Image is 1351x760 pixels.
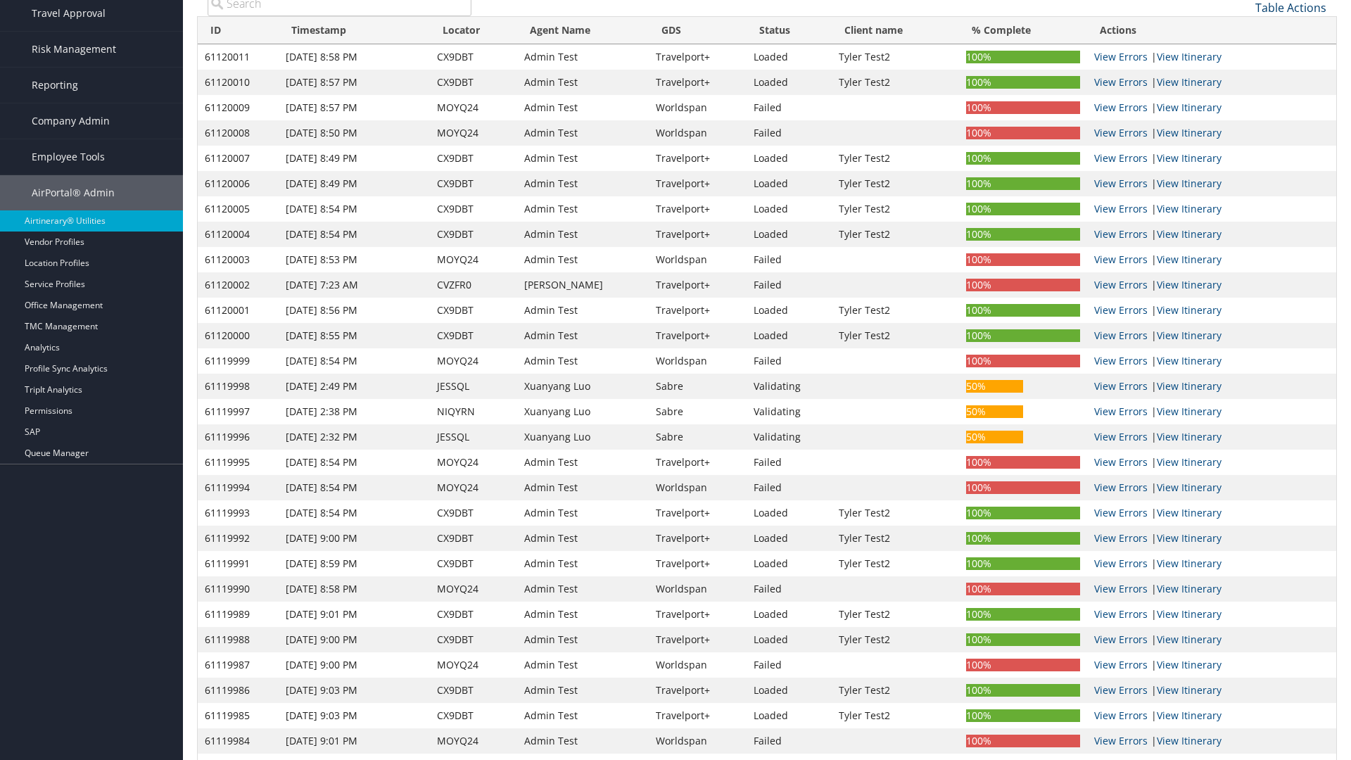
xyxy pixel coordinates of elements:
div: 100% [966,532,1081,545]
td: Admin Test [517,146,649,171]
td: | [1087,678,1336,703]
a: View Itinerary Details [1157,607,1222,621]
a: View Itinerary Details [1157,278,1222,291]
td: Failed [747,475,832,500]
td: [DATE] 2:32 PM [279,424,430,450]
td: Failed [747,272,832,298]
span: Risk Management [32,32,116,67]
td: JESSQL [430,424,517,450]
td: 61120003 [198,247,279,272]
td: [DATE] 8:56 PM [279,298,430,323]
td: [DATE] 2:38 PM [279,399,430,424]
td: [DATE] 8:49 PM [279,171,430,196]
th: GDS: activate to sort column ascending [649,17,747,44]
td: Tyler Test2 [832,222,958,247]
td: 61119992 [198,526,279,551]
td: Tyler Test2 [832,551,958,576]
td: | [1087,551,1336,576]
a: View Itinerary Details [1157,379,1222,393]
span: Company Admin [32,103,110,139]
a: View Itinerary Details [1157,633,1222,646]
a: View Itinerary Details [1157,151,1222,165]
td: 61119995 [198,450,279,475]
a: View errors [1094,75,1148,89]
td: Travelport+ [649,146,747,171]
a: View errors [1094,50,1148,63]
td: Worldspan [649,348,747,374]
td: | [1087,374,1336,399]
td: 61120007 [198,146,279,171]
a: View Itinerary Details [1157,734,1222,747]
td: 61119984 [198,728,279,754]
td: Travelport+ [649,222,747,247]
td: 61120000 [198,323,279,348]
td: MOYQ24 [430,95,517,120]
td: Travelport+ [649,526,747,551]
a: View errors [1094,151,1148,165]
td: 61120005 [198,196,279,222]
a: View errors [1094,227,1148,241]
td: [DATE] 9:01 PM [279,602,430,627]
a: View errors [1094,278,1148,291]
td: Admin Test [517,323,649,348]
a: View errors [1094,683,1148,697]
td: Sabre [649,424,747,450]
td: | [1087,500,1336,526]
div: 100% [966,608,1081,621]
td: Failed [747,450,832,475]
td: Travelport+ [649,44,747,70]
th: Actions [1087,17,1336,44]
td: Tyler Test2 [832,44,958,70]
td: Admin Test [517,44,649,70]
td: MOYQ24 [430,576,517,602]
td: Failed [747,120,832,146]
span: Employee Tools [32,139,105,175]
td: Tyler Test2 [832,323,958,348]
a: View Itinerary Details [1157,683,1222,697]
td: [DATE] 7:23 AM [279,272,430,298]
a: View Itinerary Details [1157,303,1222,317]
td: Admin Test [517,652,649,678]
td: Travelport+ [649,627,747,652]
td: Failed [747,95,832,120]
div: 100% [966,304,1081,317]
td: 61120001 [198,298,279,323]
td: 61119987 [198,652,279,678]
a: View Itinerary Details [1157,101,1222,114]
td: Admin Test [517,551,649,576]
td: CX9DBT [430,323,517,348]
td: | [1087,652,1336,678]
td: [DATE] 8:59 PM [279,551,430,576]
td: | [1087,450,1336,475]
td: Validating [747,374,832,399]
td: [DATE] 9:03 PM [279,678,430,703]
td: | [1087,196,1336,222]
td: Loaded [747,551,832,576]
td: [DATE] 8:49 PM [279,146,430,171]
td: CX9DBT [430,703,517,728]
td: CX9DBT [430,70,517,95]
td: Loaded [747,500,832,526]
td: Admin Test [517,703,649,728]
td: | [1087,627,1336,652]
td: 61119998 [198,374,279,399]
td: [DATE] 8:57 PM [279,70,430,95]
td: Admin Test [517,576,649,602]
td: CX9DBT [430,222,517,247]
td: 61120009 [198,95,279,120]
td: [DATE] 2:49 PM [279,374,430,399]
td: Travelport+ [649,602,747,627]
td: Sabre [649,374,747,399]
div: 100% [966,456,1081,469]
td: Validating [747,399,832,424]
div: 100% [966,583,1081,595]
a: View Itinerary Details [1157,430,1222,443]
a: View errors [1094,430,1148,443]
td: Worldspan [649,95,747,120]
td: | [1087,272,1336,298]
a: View Itinerary Details [1157,354,1222,367]
td: CX9DBT [430,500,517,526]
a: View errors [1094,303,1148,317]
a: View Itinerary Details [1157,506,1222,519]
td: 61119985 [198,703,279,728]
